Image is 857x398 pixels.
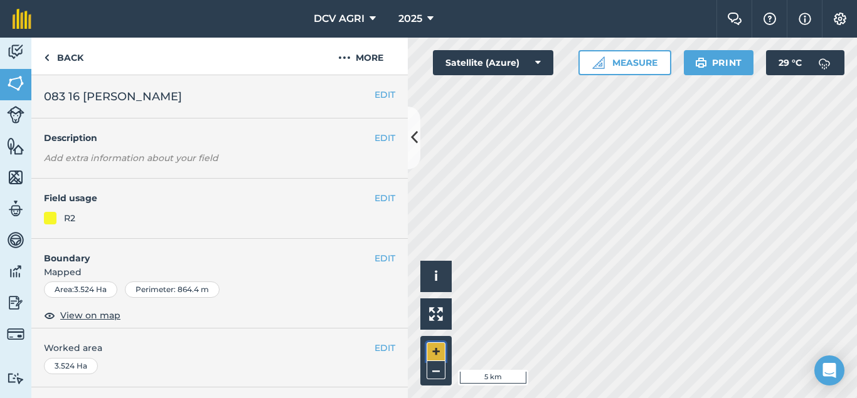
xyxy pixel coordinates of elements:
[44,131,395,145] h4: Description
[727,13,742,25] img: Two speech bubbles overlapping with the left bubble in the forefront
[427,342,445,361] button: +
[44,341,395,355] span: Worked area
[7,372,24,384] img: svg+xml;base64,PD94bWwgdmVyc2lvbj0iMS4wIiBlbmNvZGluZz0idXRmLTgiPz4KPCEtLSBHZW5lcmF0b3I6IEFkb2JlIE...
[433,50,553,75] button: Satellite (Azure)
[7,199,24,218] img: svg+xml;base64,PD94bWwgdmVyc2lvbj0iMS4wIiBlbmNvZGluZz0idXRmLTgiPz4KPCEtLSBHZW5lcmF0b3I6IEFkb2JlIE...
[31,265,408,279] span: Mapped
[7,262,24,281] img: svg+xml;base64,PD94bWwgdmVyc2lvbj0iMS4wIiBlbmNvZGluZz0idXRmLTgiPz4KPCEtLSBHZW5lcmF0b3I6IEFkb2JlIE...
[314,38,408,75] button: More
[7,231,24,249] img: svg+xml;base64,PD94bWwgdmVyc2lvbj0iMS4wIiBlbmNvZGluZz0idXRmLTgiPz4KPCEtLSBHZW5lcmF0b3I6IEFkb2JlIE...
[31,239,375,265] h4: Boundary
[766,50,844,75] button: 29 °C
[125,281,220,298] div: Perimeter : 864.4 m
[375,131,395,145] button: EDIT
[338,50,351,65] img: svg+xml;base64,PHN2ZyB4bWxucz0iaHR0cDovL3d3dy53My5vcmcvMjAwMC9zdmciIHdpZHRoPSIyMCIgaGVpZ2h0PSIyNC...
[578,50,671,75] button: Measure
[44,152,218,164] em: Add extra information about your field
[833,13,848,25] img: A cog icon
[7,137,24,155] img: svg+xml;base64,PHN2ZyB4bWxucz0iaHR0cDovL3d3dy53My5vcmcvMjAwMC9zdmciIHdpZHRoPSI1NiIgaGVpZ2h0PSI2MC...
[7,106,24,123] img: svg+xml;base64,PD94bWwgdmVyc2lvbj0iMS4wIiBlbmNvZGluZz0idXRmLTgiPz4KPCEtLSBHZW5lcmF0b3I6IEFkb2JlIE...
[13,9,31,29] img: fieldmargin Logo
[7,293,24,312] img: svg+xml;base64,PD94bWwgdmVyc2lvbj0iMS4wIiBlbmNvZGluZz0idXRmLTgiPz4KPCEtLSBHZW5lcmF0b3I6IEFkb2JlIE...
[684,50,754,75] button: Print
[44,308,120,323] button: View on map
[695,55,707,70] img: svg+xml;base64,PHN2ZyB4bWxucz0iaHR0cDovL3d3dy53My5vcmcvMjAwMC9zdmciIHdpZHRoPSIxOSIgaGVpZ2h0PSIyNC...
[314,11,365,26] span: DCV AGRI
[64,211,75,225] div: R2
[375,341,395,355] button: EDIT
[7,325,24,343] img: svg+xml;base64,PD94bWwgdmVyc2lvbj0iMS4wIiBlbmNvZGluZz0idXRmLTgiPz4KPCEtLSBHZW5lcmF0b3I6IEFkb2JlIE...
[375,88,395,102] button: EDIT
[44,358,98,374] div: 3.524 Ha
[779,50,802,75] span: 29 ° C
[44,308,55,323] img: svg+xml;base64,PHN2ZyB4bWxucz0iaHR0cDovL3d3dy53My5vcmcvMjAwMC9zdmciIHdpZHRoPSIxOCIgaGVpZ2h0PSIyNC...
[44,191,375,205] h4: Field usage
[31,38,96,75] a: Back
[420,261,452,292] button: i
[7,43,24,61] img: svg+xml;base64,PD94bWwgdmVyc2lvbj0iMS4wIiBlbmNvZGluZz0idXRmLTgiPz4KPCEtLSBHZW5lcmF0b3I6IEFkb2JlIE...
[44,281,117,298] div: Area : 3.524 Ha
[812,50,837,75] img: svg+xml;base64,PD94bWwgdmVyc2lvbj0iMS4wIiBlbmNvZGluZz0idXRmLTgiPz4KPCEtLSBHZW5lcmF0b3I6IEFkb2JlIE...
[7,168,24,187] img: svg+xml;base64,PHN2ZyB4bWxucz0iaHR0cDovL3d3dy53My5vcmcvMjAwMC9zdmciIHdpZHRoPSI1NiIgaGVpZ2h0PSI2MC...
[44,88,182,105] span: 083 16 [PERSON_NAME]
[799,11,811,26] img: svg+xml;base64,PHN2ZyB4bWxucz0iaHR0cDovL3d3dy53My5vcmcvMjAwMC9zdmciIHdpZHRoPSIxNyIgaGVpZ2h0PSIxNy...
[375,251,395,265] button: EDIT
[375,191,395,205] button: EDIT
[434,268,438,284] span: i
[814,355,844,385] div: Open Intercom Messenger
[592,56,605,69] img: Ruler icon
[398,11,422,26] span: 2025
[429,307,443,321] img: Four arrows, one pointing top left, one top right, one bottom right and the last bottom left
[7,74,24,93] img: svg+xml;base64,PHN2ZyB4bWxucz0iaHR0cDovL3d3dy53My5vcmcvMjAwMC9zdmciIHdpZHRoPSI1NiIgaGVpZ2h0PSI2MC...
[762,13,777,25] img: A question mark icon
[44,50,50,65] img: svg+xml;base64,PHN2ZyB4bWxucz0iaHR0cDovL3d3dy53My5vcmcvMjAwMC9zdmciIHdpZHRoPSI5IiBoZWlnaHQ9IjI0Ii...
[60,308,120,322] span: View on map
[427,361,445,379] button: –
